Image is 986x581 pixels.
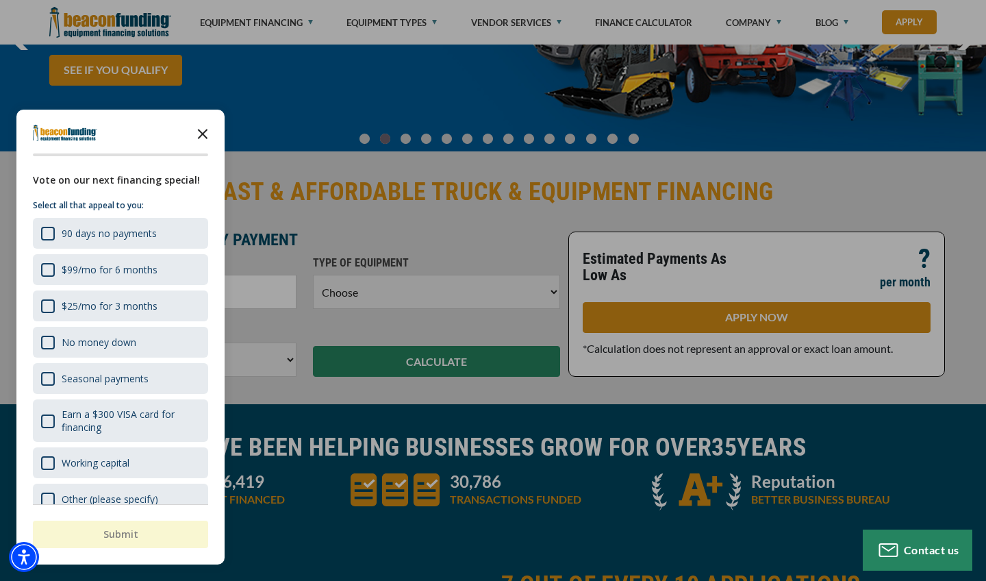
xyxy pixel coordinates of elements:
[62,299,157,312] div: $25/mo for 3 months
[62,227,157,240] div: 90 days no payments
[33,199,208,212] p: Select all that appeal to you:
[62,493,158,506] div: Other (please specify)
[33,447,208,478] div: Working capital
[62,336,136,349] div: No money down
[33,327,208,358] div: No money down
[33,254,208,285] div: $99/mo for 6 months
[863,530,972,571] button: Contact us
[62,408,200,434] div: Earn a $300 VISA card for financing
[62,263,157,276] div: $99/mo for 6 months
[62,456,129,469] div: Working capital
[33,218,208,249] div: 90 days no payments
[16,110,225,565] div: Survey
[33,484,208,515] div: Other (please specify)
[9,542,39,572] div: Accessibility Menu
[33,125,97,141] img: Company logo
[33,363,208,394] div: Seasonal payments
[33,399,208,442] div: Earn a $300 VISA card for financing
[904,543,959,556] span: Contact us
[33,290,208,321] div: $25/mo for 3 months
[33,173,208,188] div: Vote on our next financing special!
[62,372,149,385] div: Seasonal payments
[33,521,208,548] button: Submit
[189,119,216,147] button: Close the survey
